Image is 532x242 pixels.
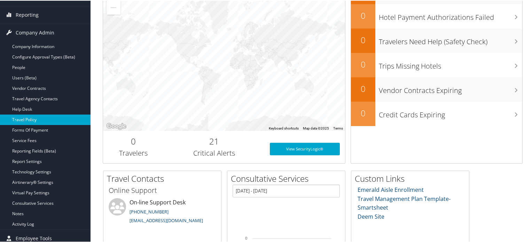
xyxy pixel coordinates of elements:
[358,185,424,193] a: Emerald Aisle Enrollment
[108,148,158,157] h3: Travelers
[351,77,522,101] a: 0Vendor Contracts Expiring
[379,57,522,70] h3: Trips Missing Hotels
[169,148,259,157] h3: Critical Alerts
[269,125,299,130] button: Keyboard shortcuts
[355,172,469,184] h2: Custom Links
[351,82,375,94] h2: 0
[351,107,375,118] h2: 0
[379,8,522,22] h3: Hotel Payment Authorizations Failed
[333,126,343,130] a: Terms (opens in new tab)
[379,81,522,95] h3: Vendor Contracts Expiring
[105,197,219,226] li: On-line Support Desk
[351,3,522,28] a: 0Hotel Payment Authorizations Failed
[351,58,375,70] h2: 0
[16,23,54,41] span: Company Admin
[108,135,158,147] h2: 0
[16,6,39,23] span: Reporting
[351,9,375,21] h2: 0
[231,172,345,184] h2: Consultative Services
[130,217,203,223] a: [EMAIL_ADDRESS][DOMAIN_NAME]
[270,142,340,155] a: View SecurityLogic®
[107,172,221,184] h2: Travel Contacts
[351,52,522,77] a: 0Trips Missing Hotels
[130,208,169,214] a: [PHONE_NUMBER]
[105,121,128,130] a: Open this area in Google Maps (opens a new window)
[358,194,451,211] a: Travel Management Plan Template- Smartsheet
[379,33,522,46] h3: Travelers Need Help (Safety Check)
[109,185,216,195] h3: Online Support
[351,33,375,45] h2: 0
[169,135,259,147] h2: 21
[105,121,128,130] img: Google
[379,106,522,119] h3: Credit Cards Expiring
[351,101,522,125] a: 0Credit Cards Expiring
[303,126,329,130] span: Map data ©2025
[351,28,522,52] a: 0Travelers Need Help (Safety Check)
[245,235,247,240] tspan: 0
[358,212,384,220] a: Deem Site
